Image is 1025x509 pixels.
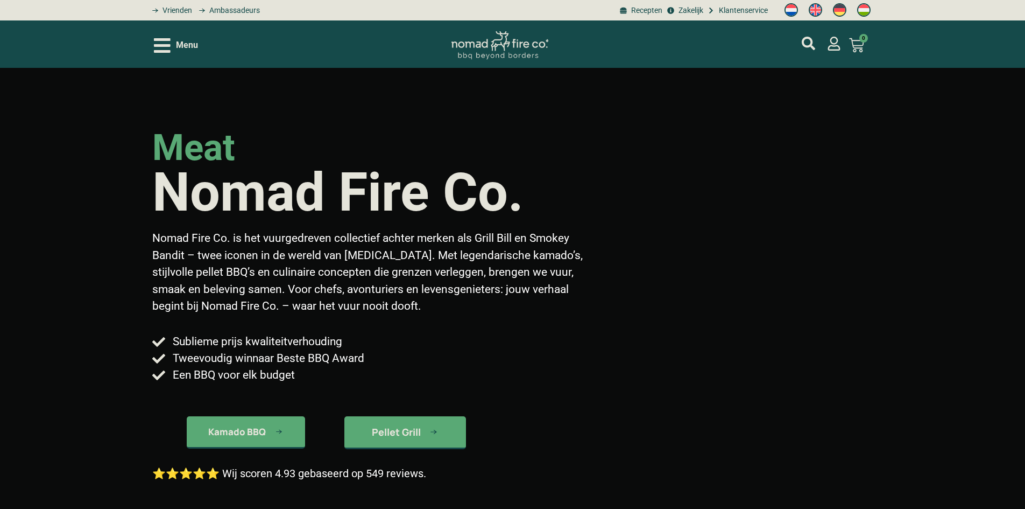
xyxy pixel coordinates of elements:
[152,465,426,482] p: ⭐⭐⭐⭐⭐ Wij scoren 4.93 gebaseerd op 549 reviews.
[372,427,421,437] span: Pellet Grill
[706,5,768,16] a: grill bill klantenservice
[176,39,198,52] span: Menu
[852,1,876,20] a: Switch to Hongaars
[152,230,591,315] p: Nomad Fire Co. is het vuurgedreven collectief achter merken als Grill Bill en Smokey Bandit – twe...
[784,3,798,17] img: Nederlands
[208,427,266,436] span: Kamado BBQ
[827,37,841,51] a: mijn account
[170,333,342,350] span: Sublieme prijs kwaliteitverhouding
[676,5,703,16] span: Zakelijk
[152,130,235,166] h2: meat
[152,166,524,219] h1: Nomad Fire Co.
[451,31,548,60] img: Nomad Logo
[344,416,466,449] a: kamado bbq
[170,350,364,367] span: Tweevoudig winnaar Beste BBQ Award
[836,31,877,59] a: 0
[170,367,295,384] span: Een BBQ voor elk budget
[802,37,815,50] a: mijn account
[618,5,662,16] a: BBQ recepten
[187,416,305,449] a: kamado bbq
[828,1,852,20] a: Switch to Duits
[803,1,828,20] a: Switch to Engels
[154,36,198,55] div: Open/Close Menu
[195,5,259,16] a: grill bill ambassadors
[833,3,846,17] img: Duits
[149,5,192,16] a: grill bill vrienden
[809,3,822,17] img: Engels
[859,34,868,43] span: 0
[207,5,260,16] span: Ambassadeurs
[665,5,703,16] a: grill bill zakeljk
[628,5,662,16] span: Recepten
[160,5,192,16] span: Vrienden
[857,3,871,17] img: Hongaars
[716,5,768,16] span: Klantenservice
